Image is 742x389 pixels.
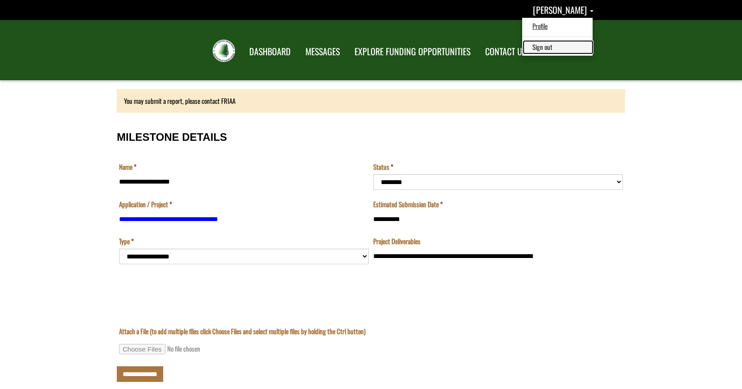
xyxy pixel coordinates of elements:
[241,38,533,63] nav: Main Navigation
[299,41,346,63] a: MESSAGES
[119,327,366,336] label: Attach a File (to add multiple files click Choose Files and select multiple files by holding the ...
[373,162,393,172] label: Status
[117,122,625,382] div: Milestone Details
[533,3,594,16] a: Peter Gommerud
[119,174,369,190] input: Name
[373,249,623,299] textarea: Project Deliverables
[119,344,240,354] input: Attach a File (to add multiple files click Choose Files and select multiple files by holding the ...
[524,20,593,32] a: Profile
[478,41,533,63] a: CONTACT US
[119,162,136,172] label: Name
[117,131,625,143] h3: MILESTONE DETAILS
[119,211,369,227] input: Application / Project is a required field.
[348,41,477,63] a: EXPLORE FUNDING OPPORTUNITIES
[373,237,420,246] label: Project Deliverables
[533,3,587,16] span: [PERSON_NAME]
[213,40,235,62] img: FRIAA Submissions Portal
[117,122,625,309] fieldset: MILESTONE DETAILS
[373,200,443,209] label: Estimated Submission Date
[243,41,297,63] a: DASHBOARD
[119,237,134,246] label: Type
[119,200,172,209] label: Application / Project
[117,89,625,113] div: You may submit a report, please contact FRIAA
[524,41,593,53] a: Sign out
